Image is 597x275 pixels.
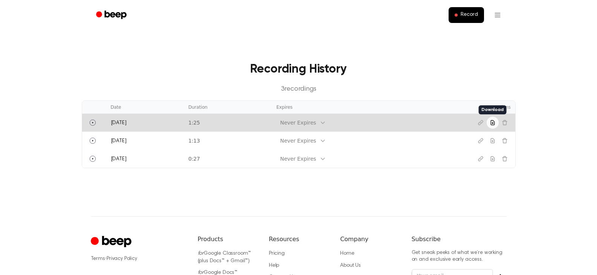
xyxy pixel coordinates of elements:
[412,235,507,244] h6: Subscribe
[107,256,137,261] a: Privacy Policy
[91,256,105,261] a: Terms
[475,135,487,147] button: Copy link
[91,235,133,249] a: Cruip
[106,101,184,114] th: Date
[184,150,272,168] td: 0:27
[87,117,99,129] button: Play
[499,135,511,147] button: Delete recording
[475,117,487,129] button: Copy link
[91,8,133,23] a: Beep
[94,60,504,78] h3: Recording History
[91,255,186,263] div: ·
[87,153,99,165] button: Play
[499,153,511,165] button: Delete recording
[280,137,316,145] div: Never Expires
[449,7,484,23] button: Record
[475,153,487,165] button: Copy link
[340,235,399,244] h6: Company
[280,155,316,163] div: Never Expires
[198,235,257,244] h6: Products
[499,117,511,129] button: Delete recording
[461,12,478,18] span: Record
[280,119,316,127] div: Never Expires
[455,101,515,114] th: Actions
[340,251,354,256] a: Home
[111,156,127,162] span: [DATE]
[487,117,499,129] button: Download recording
[111,120,127,126] span: [DATE]
[184,132,272,150] td: 1:13
[111,138,127,144] span: [DATE]
[184,114,272,132] td: 1:25
[487,153,499,165] button: Download recording
[340,263,361,268] a: About Us
[489,6,507,24] button: Open menu
[487,135,499,147] button: Download recording
[269,263,279,268] a: Help
[272,101,455,114] th: Expires
[269,235,328,244] h6: Resources
[87,135,99,147] button: Play
[198,251,251,264] a: forGoogle Classroom™ (plus Docs™ + Gmail™)
[184,101,272,114] th: Duration
[94,84,504,94] p: 3 recording s
[412,250,507,263] p: Get sneak peeks of what we’re working on and exclusive early access.
[269,251,285,256] a: Pricing
[198,251,204,256] i: for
